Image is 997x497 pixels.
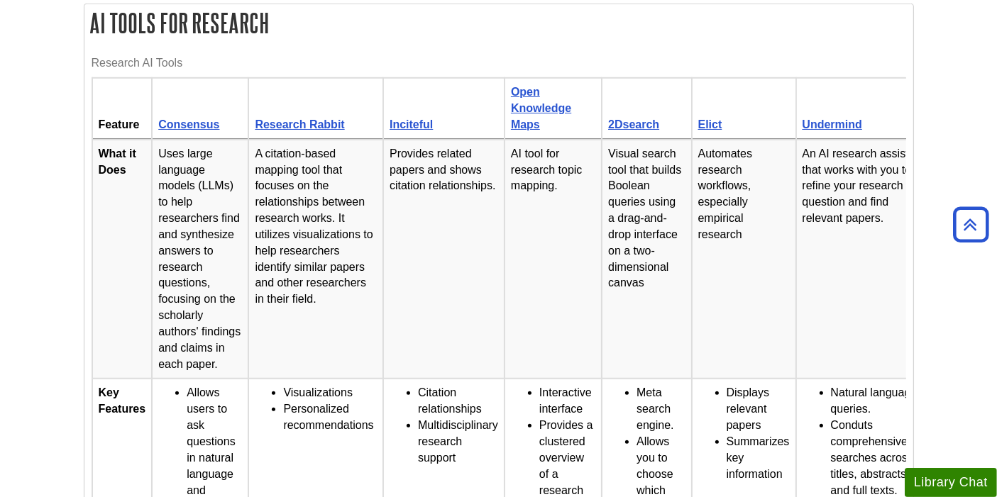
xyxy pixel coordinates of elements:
a: Undermind [803,118,862,130]
li: Visualizations [283,385,377,401]
strong: What it Does [99,147,136,176]
a: Elict [698,118,722,130]
li: Citation relationships [418,385,498,418]
a: Open Knowledge Maps [511,86,571,130]
li: Displays relevant papers [727,385,790,434]
a: Inciteful [390,118,433,130]
a: Back to Top [948,215,993,234]
caption: Research AI Tools [92,49,933,77]
td: An AI research assistant that works with you to refine your research question and find relevant p... [796,140,932,379]
button: Library Chat [905,468,997,497]
li: Interactive interface [539,385,595,418]
th: Feature [92,78,153,140]
li: Summarizes key information [727,434,790,483]
td: AI tool for research topic mapping. [505,140,602,379]
td: Automates research workflows, especially empirical research [692,140,796,379]
li: Meta search engine. [637,385,685,434]
td: Visual search tool that builds Boolean queries using a drag-and-drop interface on a two-dimension... [602,140,691,379]
a: Consensus [158,118,219,130]
li: Natural language queries. [831,385,926,418]
li: Personalized recommendations [283,401,377,434]
td: Provides related papers and shows citation relationships. [383,140,505,379]
strong: Key Features [99,386,146,415]
h2: AI Tools for Research [84,4,913,42]
a: 2Dsearch [608,118,659,130]
a: Research Rabbit [255,118,344,130]
li: Multidisciplinary research support [418,418,498,467]
td: A citation-based mapping tool that focuses on the relationships between research works. It utiliz... [248,140,383,379]
td: Uses large language models (LLMs) to help researchers find and synthesize answers to research que... [152,140,248,379]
